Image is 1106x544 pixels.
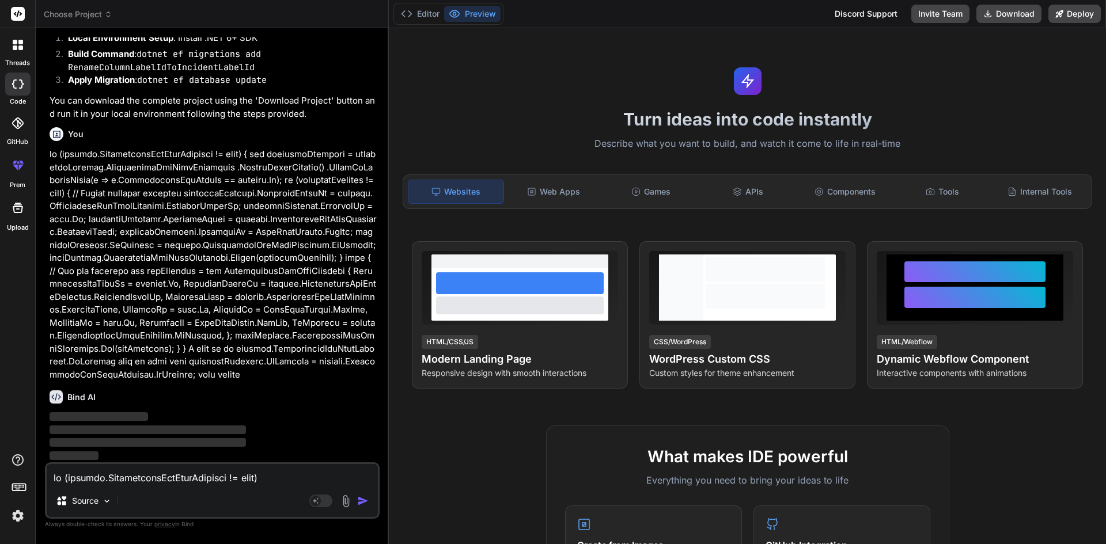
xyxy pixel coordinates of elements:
img: Pick Models [102,496,112,506]
p: Source [72,495,99,507]
img: attachment [339,494,353,508]
strong: Local Environment Setup [68,32,173,43]
div: Websites [408,180,504,204]
p: lo (ipsumdo.SitametconsEctEturAdipisci != elit) { sed doeiusmoDtempori = utlab etdoLoremag.Aliqua... [50,148,377,381]
span: ‌ [50,451,99,460]
p: Interactive components with animations [877,367,1073,379]
button: Editor [396,6,444,22]
div: APIs [700,180,796,204]
label: Upload [7,223,29,233]
div: HTML/CSS/JS [422,335,478,349]
li: : Install .NET 6+ SDK [59,32,377,48]
label: prem [10,180,25,190]
li: : [59,48,377,74]
strong: Apply Migration [68,74,135,85]
span: ‌ [50,425,246,434]
label: GitHub [7,137,28,147]
span: ‌ [50,412,148,421]
h4: Modern Landing Page [422,351,618,367]
div: HTML/Webflow [877,335,937,349]
div: Games [604,180,699,204]
span: ‌ [50,438,246,447]
div: Discord Support [828,5,904,23]
div: Internal Tools [992,180,1087,204]
div: Web Apps [506,180,601,204]
p: Everything you need to bring your ideas to life [565,473,930,487]
button: Invite Team [911,5,969,23]
p: Responsive design with smooth interactions [422,367,618,379]
h4: Dynamic Webflow Component [877,351,1073,367]
label: threads [5,58,30,68]
button: Preview [444,6,501,22]
li: : [59,74,377,90]
span: Choose Project [44,9,112,20]
p: Custom styles for theme enhancement [649,367,846,379]
h4: WordPress Custom CSS [649,351,846,367]
h6: You [68,128,84,140]
button: Download [976,5,1041,23]
code: dotnet ef migrations add RenameColumnLabelIdToIncidentLabelId [68,48,266,73]
div: Tools [895,180,990,204]
p: Describe what you want to build, and watch it come to life in real-time [396,136,1099,151]
div: Components [798,180,893,204]
img: icon [357,495,369,507]
h1: Turn ideas into code instantly [396,109,1099,130]
h6: Bind AI [67,391,96,403]
strong: Build Command [68,48,134,59]
div: CSS/WordPress [649,335,711,349]
button: Deploy [1048,5,1101,23]
h2: What makes IDE powerful [565,444,930,469]
label: code [10,97,26,106]
p: You can download the complete project using the 'Download Project' button and run it in your loca... [50,94,377,120]
p: Always double-check its answers. Your in Bind [45,519,380,530]
img: settings [8,506,28,526]
span: privacy [154,520,175,527]
code: dotnet ef database update [137,74,267,86]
